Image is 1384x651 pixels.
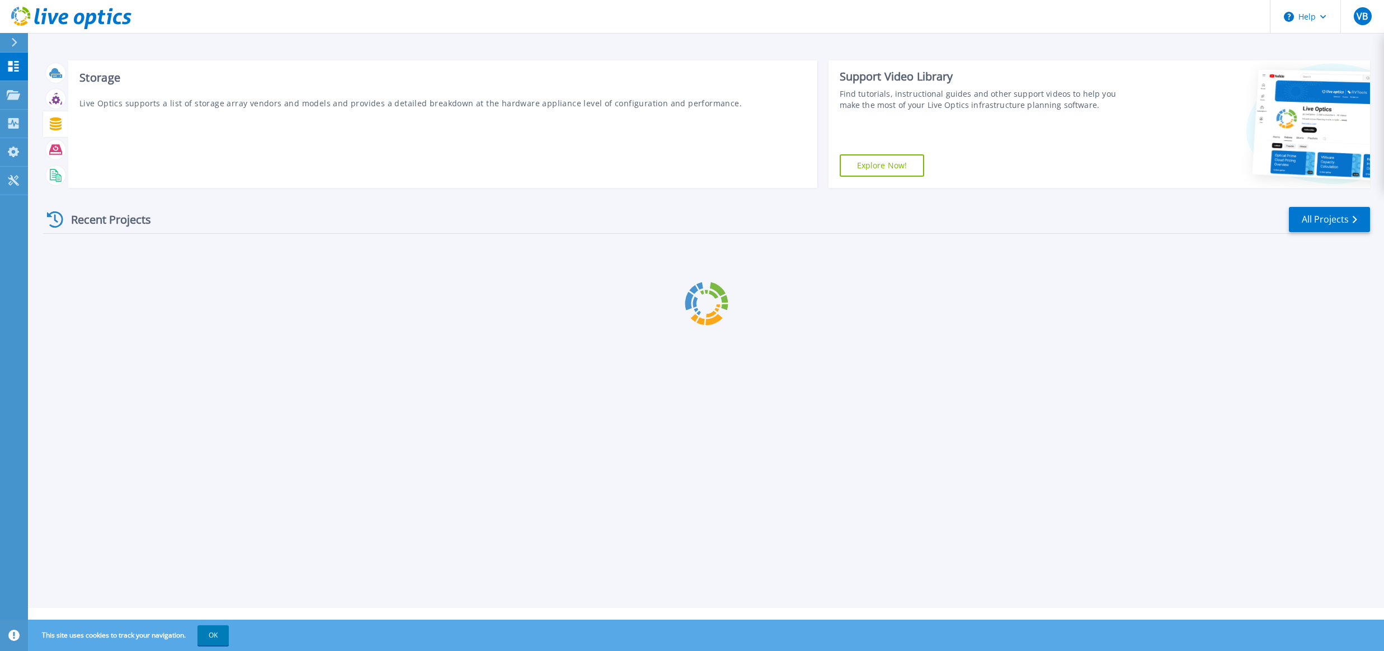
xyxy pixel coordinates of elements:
[43,206,166,233] div: Recent Projects
[840,154,925,177] a: Explore Now!
[1289,207,1370,232] a: All Projects
[840,88,1119,111] div: Find tutorials, instructional guides and other support videos to help you make the most of your L...
[31,625,229,645] span: This site uses cookies to track your navigation.
[840,69,1119,84] div: Support Video Library
[197,625,229,645] button: OK
[79,72,806,84] h3: Storage
[79,97,806,109] p: Live Optics supports a list of storage array vendors and models and provides a detailed breakdown...
[1357,12,1368,21] span: VB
